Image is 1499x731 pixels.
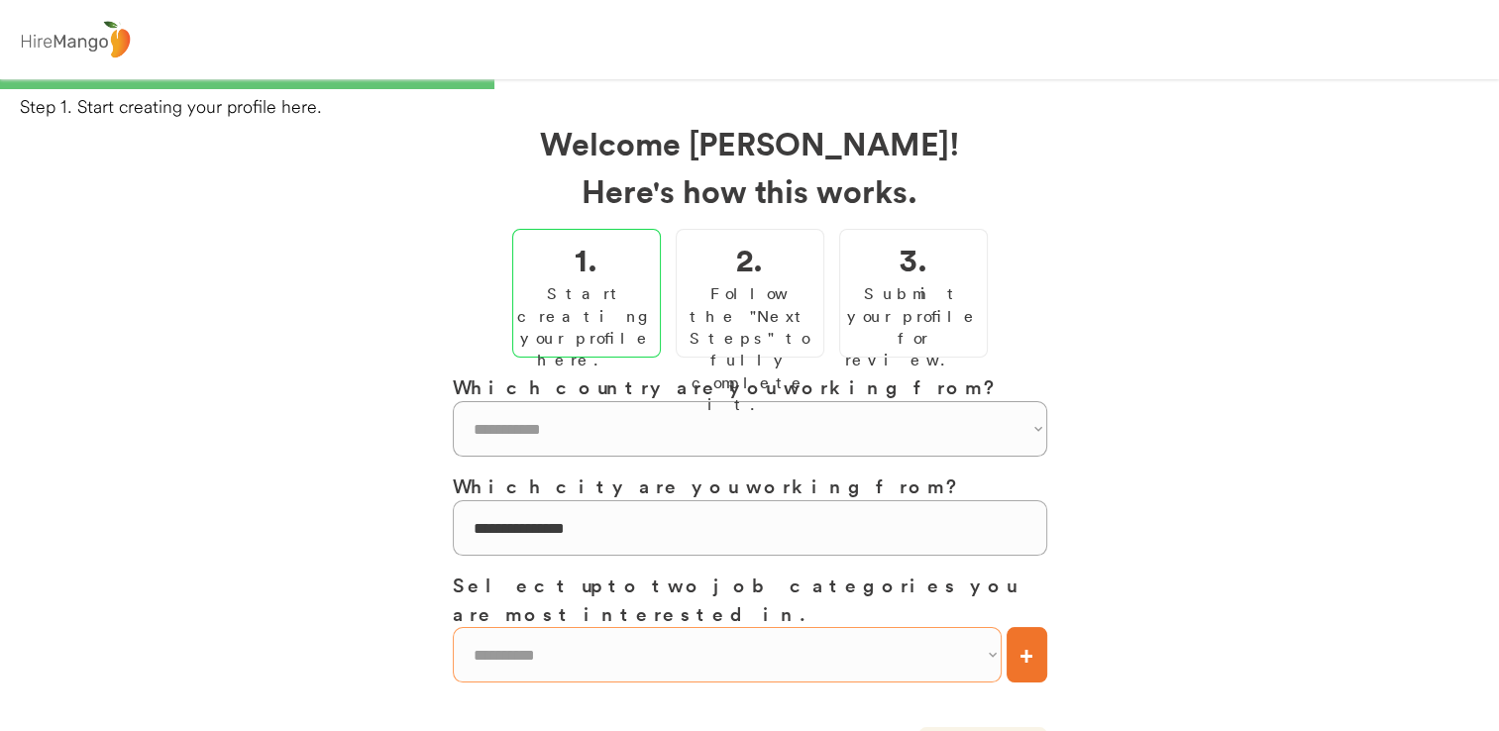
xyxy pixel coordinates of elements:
div: Submit your profile for review. [845,282,982,371]
div: 33% [4,79,1495,89]
h3: Select up to two job categories you are most interested in. [453,571,1047,627]
h3: Which city are you working from? [453,471,1047,500]
h2: 1. [575,235,597,282]
div: Follow the "Next Steps" to fully complete it. [682,282,818,415]
h3: Which country are you working from? [453,372,1047,401]
button: + [1007,627,1047,682]
h2: Welcome [PERSON_NAME]! Here's how this works. [453,119,1047,214]
div: Start creating your profile here. [517,282,656,371]
img: logo%20-%20hiremango%20gray.png [15,17,136,63]
h2: 2. [736,235,763,282]
div: Step 1. Start creating your profile here. [20,94,1499,119]
h2: 3. [900,235,927,282]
